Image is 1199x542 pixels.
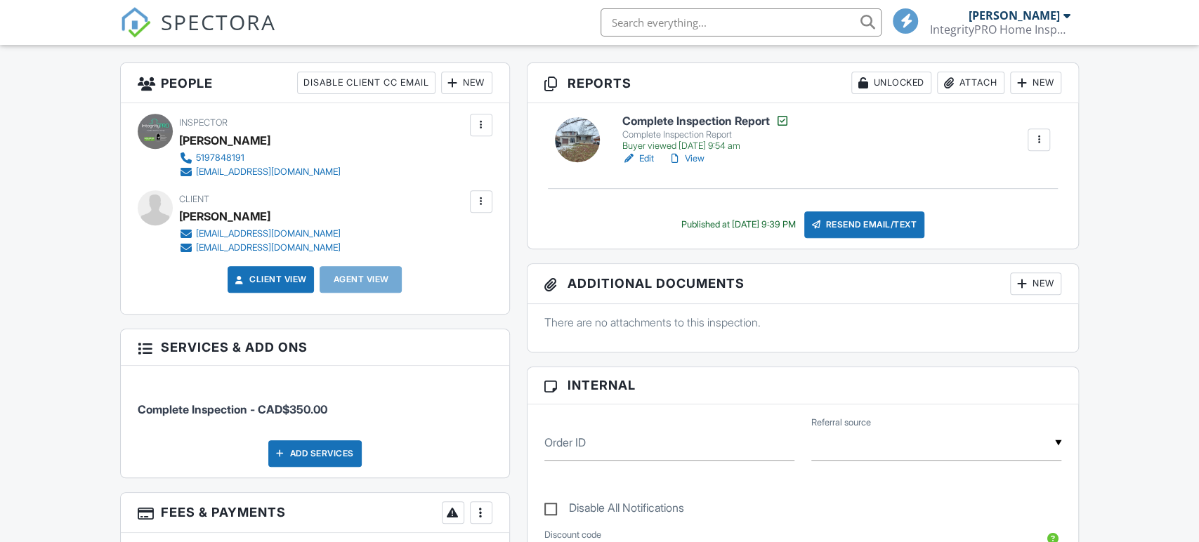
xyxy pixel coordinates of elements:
[929,22,1070,37] div: IntegrityPRO Home Inspections
[138,376,492,428] li: Service: Complete Inspection
[161,7,276,37] span: SPECTORA
[851,72,931,94] div: Unlocked
[667,152,704,166] a: View
[622,140,789,152] div: Buyer viewed [DATE] 9:54 am
[528,264,1079,304] h3: Additional Documents
[1010,272,1061,295] div: New
[268,440,362,467] div: Add Services
[121,63,509,103] h3: People
[622,152,653,166] a: Edit
[622,114,789,152] a: Complete Inspection Report Complete Inspection Report Buyer viewed [DATE] 9:54 am
[232,272,307,286] a: Client View
[297,72,435,94] div: Disable Client CC Email
[179,227,341,241] a: [EMAIL_ADDRESS][DOMAIN_NAME]
[179,130,270,151] div: [PERSON_NAME]
[528,63,1079,103] h3: Reports
[441,72,492,94] div: New
[544,315,1062,330] p: There are no attachments to this inspection.
[544,435,586,450] label: Order ID
[544,529,601,541] label: Discount code
[196,152,244,164] div: 5197848191
[528,367,1079,404] h3: Internal
[179,165,341,179] a: [EMAIL_ADDRESS][DOMAIN_NAME]
[138,402,327,416] span: Complete Inspection - CAD$350.00
[179,206,270,227] div: [PERSON_NAME]
[120,7,151,38] img: The Best Home Inspection Software - Spectora
[681,219,796,230] div: Published at [DATE] 9:39 PM
[121,329,509,366] h3: Services & Add ons
[622,114,789,128] h6: Complete Inspection Report
[544,501,684,519] label: Disable All Notifications
[179,151,341,165] a: 5197848191
[120,19,276,48] a: SPECTORA
[937,72,1004,94] div: Attach
[1010,72,1061,94] div: New
[179,241,341,255] a: [EMAIL_ADDRESS][DOMAIN_NAME]
[196,228,341,239] div: [EMAIL_ADDRESS][DOMAIN_NAME]
[811,416,871,429] label: Referral source
[622,129,789,140] div: Complete Inspection Report
[179,194,209,204] span: Client
[804,211,925,238] div: Resend Email/Text
[179,117,228,128] span: Inspector
[121,493,509,533] h3: Fees & Payments
[601,8,882,37] input: Search everything...
[968,8,1059,22] div: [PERSON_NAME]
[196,166,341,178] div: [EMAIL_ADDRESS][DOMAIN_NAME]
[196,242,341,253] div: [EMAIL_ADDRESS][DOMAIN_NAME]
